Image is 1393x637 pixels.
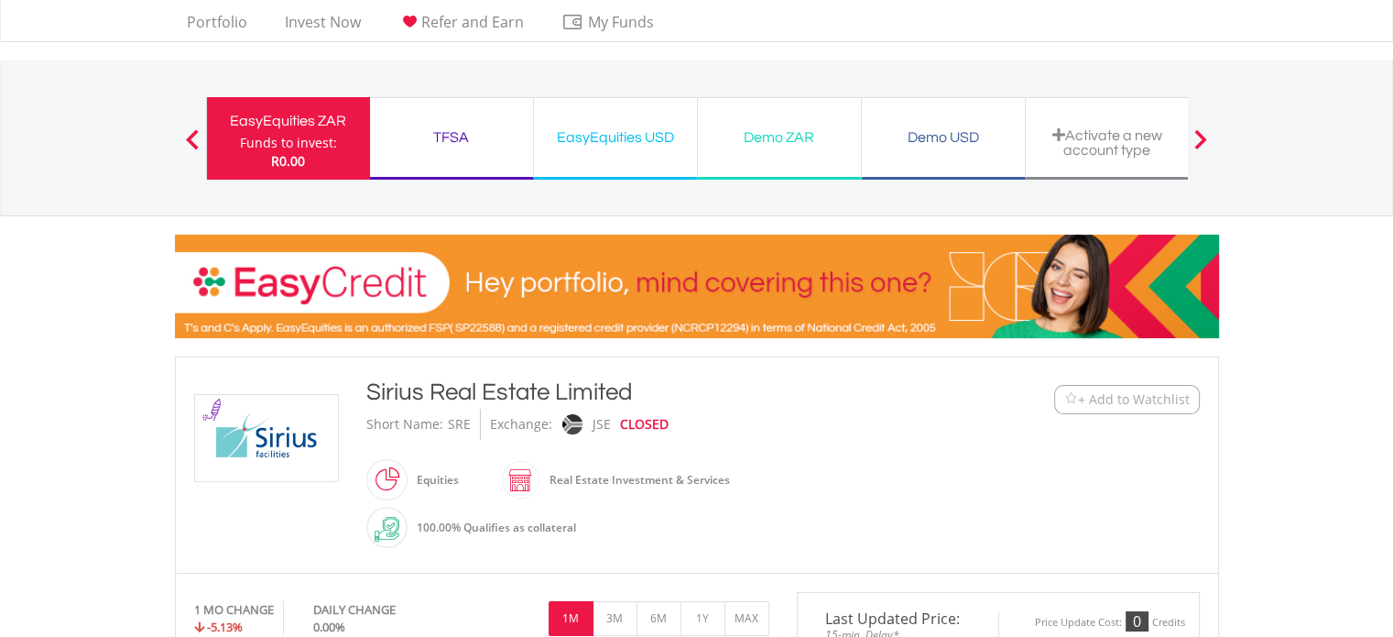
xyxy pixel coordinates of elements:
button: 1M [549,601,593,636]
div: Short Name: [366,409,443,440]
div: EasyEquities ZAR [218,108,359,134]
button: 3M [593,601,637,636]
div: Activate a new account type [1037,127,1178,158]
img: Watchlist [1064,392,1078,406]
img: EQU.ZA.SRE.png [198,395,335,481]
a: Portfolio [180,13,255,41]
div: EasyEquities USD [545,125,686,150]
button: 6M [637,601,681,636]
span: 100.00% Qualifies as collateral [417,520,576,535]
span: -5.13% [207,619,243,635]
div: TFSA [381,125,522,150]
span: + Add to Watchlist [1078,390,1190,409]
span: R0.00 [271,152,305,170]
div: SRE [448,409,471,440]
span: Last Updated Price: [811,611,985,626]
button: MAX [724,601,769,636]
div: Demo ZAR [709,125,850,150]
button: 1Y [680,601,725,636]
div: Sirius Real Estate Limited [366,376,941,409]
div: DAILY CHANGE [313,601,457,619]
div: Exchange: [490,409,552,440]
div: 1 MO CHANGE [194,601,274,619]
img: collateral-qualifying-green.svg [375,517,399,542]
a: Refer and Earn [391,13,531,41]
div: JSE [593,409,611,440]
div: Credits [1152,616,1185,630]
div: Equities [408,458,459,502]
span: 0.00% [313,619,345,635]
span: Refer and Earn [421,12,524,32]
img: EasyCredit Promotion Banner [175,235,1219,338]
img: jse.png [561,414,582,434]
div: CLOSED [620,409,669,440]
button: Watchlist + Add to Watchlist [1054,385,1200,414]
div: 0 [1126,611,1148,632]
div: Price Update Cost: [1035,616,1122,630]
a: Invest Now [278,13,368,41]
span: My Funds [561,10,681,34]
div: Demo USD [873,125,1014,150]
div: Real Estate Investment & Services [540,458,730,502]
div: Funds to invest: [240,134,337,152]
